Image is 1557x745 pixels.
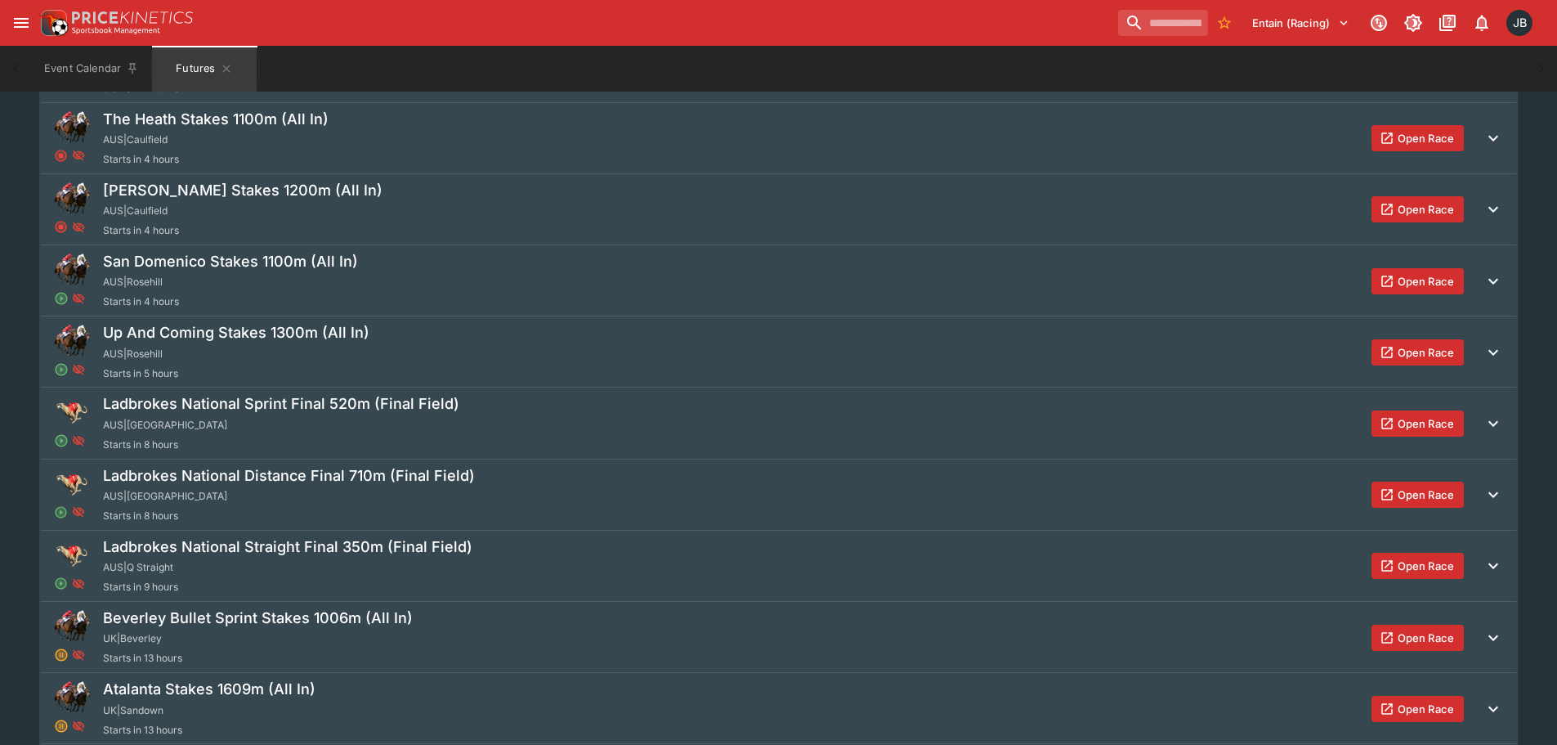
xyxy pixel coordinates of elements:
span: AUS | Q Straight [103,559,472,576]
svg: Hidden [72,363,85,376]
svg: Hidden [72,720,85,733]
h5: Up And Coming Stakes 1300m (All In) [103,323,369,342]
svg: Open [54,433,69,448]
span: Starts in 13 hours [103,650,413,666]
svg: Hidden [72,505,85,518]
button: Notifications [1467,8,1497,38]
svg: Hidden [72,221,85,234]
span: Starts in 13 hours [103,722,315,738]
button: Open Race [1371,268,1464,294]
svg: Hidden [72,292,85,305]
button: Josh Brown [1501,5,1537,41]
span: AUS | Rosehill [103,346,369,362]
span: Starts in 4 hours [103,294,358,310]
img: PriceKinetics [72,11,193,24]
svg: Closed [54,149,69,164]
img: greyhound_racing.png [54,537,90,573]
button: Up And Coming Stakes 1300m (All In)AUS|RosehillStarts in 5 hoursOpen Race [41,316,1516,388]
button: Open Race [1371,125,1464,151]
img: horse_racing.png [54,680,90,716]
button: Ladbrokes National Straight Final 350m (Final Field)AUS|Q StraightStarts in 9 hoursOpen Race [41,531,1516,602]
span: AUS | Caulfield [103,203,383,219]
button: Open Race [1371,482,1464,508]
svg: Open [54,577,69,591]
button: No Bookmarks [1211,10,1237,36]
span: AUS | Caulfield [103,132,329,148]
span: UK | Sandown [103,702,315,719]
span: Starts in 4 hours [103,151,329,168]
span: AUS | [GEOGRAPHIC_DATA] [103,417,459,433]
button: Documentation [1433,8,1462,38]
svg: Suspended [54,648,69,662]
svg: Closed [54,220,69,235]
button: Connected to PK [1364,8,1394,38]
input: search [1118,10,1208,36]
div: Josh Brown [1506,10,1532,36]
img: horse_racing.png [54,252,90,288]
svg: Hidden [72,434,85,447]
img: horse_racing.png [54,323,90,359]
span: Starts in 4 hours [103,222,383,239]
h5: Atalanta Stakes 1609m (All In) [103,680,315,698]
h5: Beverley Bullet Sprint Stakes 1006m (All In) [103,608,413,627]
button: open drawer [7,8,36,38]
img: greyhound_racing.png [54,394,90,430]
button: San Domenico Stakes 1100m (All In)AUS|RosehillStarts in 4 hoursOpen Race [41,245,1516,316]
span: Starts in 5 hours [103,366,369,382]
h5: Ladbrokes National Sprint Final 520m (Final Field) [103,394,459,413]
button: Open Race [1371,411,1464,437]
button: Open Race [1371,553,1464,579]
button: Futures [152,46,257,92]
button: Toggle light/dark mode [1398,8,1428,38]
img: PriceKinetics Logo [36,7,69,39]
svg: Open [54,362,69,377]
img: horse_racing.png [54,608,90,644]
span: Starts in 8 hours [103,508,475,524]
h5: Ladbrokes National Straight Final 350m (Final Field) [103,537,472,556]
h5: San Domenico Stakes 1100m (All In) [103,252,358,271]
svg: Hidden [72,149,85,162]
h5: Ladbrokes National Distance Final 710m (Final Field) [103,466,475,485]
img: horse_racing.png [54,110,90,146]
svg: Hidden [72,649,85,662]
button: Ladbrokes National Sprint Final 520m (Final Field)AUS|[GEOGRAPHIC_DATA]Starts in 8 hoursOpen Race [41,388,1516,459]
img: horse_racing.png [54,181,90,217]
button: The Heath Stakes 1100m (All In)AUS|CaulfieldStarts in 4 hoursOpen Race [41,103,1516,174]
button: Open Race [1371,696,1464,722]
button: Open Race [1371,339,1464,366]
button: Ladbrokes National Distance Final 710m (Final Field)AUS|[GEOGRAPHIC_DATA]Starts in 8 hoursOpen Race [41,460,1516,531]
img: greyhound_racing.png [54,466,90,502]
svg: Suspended [54,719,69,734]
span: AUS | Rosehill [103,274,358,290]
svg: Open [54,505,69,520]
button: Open Race [1371,625,1464,651]
img: Sportsbook Management [72,27,160,34]
button: Select Tenant [1242,10,1359,36]
span: Starts in 8 hours [103,437,459,453]
svg: Open [54,291,69,306]
button: Open Race [1371,196,1464,222]
span: AUS | [GEOGRAPHIC_DATA] [103,488,475,505]
button: [PERSON_NAME] Stakes 1200m (All In)AUS|CaulfieldStarts in 4 hoursOpen Race [41,174,1516,245]
span: Starts in 9 hours [103,579,472,595]
span: UK | Beverley [103,631,413,647]
button: Event Calendar [34,46,149,92]
h5: The Heath Stakes 1100m (All In) [103,110,329,128]
svg: Hidden [72,577,85,590]
button: Beverley Bullet Sprint Stakes 1006m (All In)UK|BeverleyStarts in 13 hoursOpen Race [41,602,1516,673]
button: Atalanta Stakes 1609m (All In)UK|SandownStarts in 13 hoursOpen Race [41,673,1516,744]
h5: [PERSON_NAME] Stakes 1200m (All In) [103,181,383,200]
